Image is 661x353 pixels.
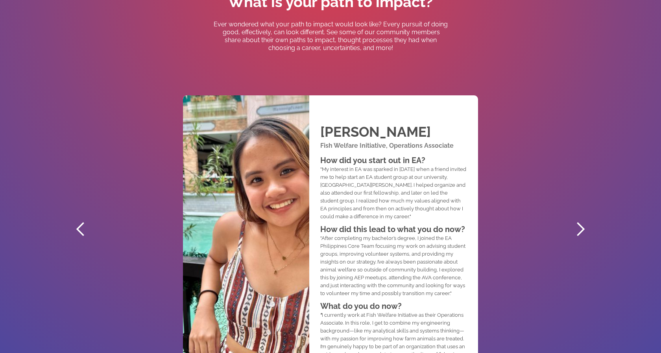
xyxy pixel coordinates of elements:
[320,234,466,297] p: "After completing my bachelor’s degree, I joined the EA Philippines Core Team focusing my work on...
[320,165,466,221] p: "My interest in EA was sparked in [DATE] when a friend invited me to help start an EA student gro...
[320,225,466,234] h1: How did this lead to what you do now?
[320,124,466,140] h2: [PERSON_NAME]
[212,20,449,52] div: Ever wondered what your path to impact would look like? Every pursuit of doing good, effectively,...
[320,156,466,165] h1: How did you start out in EA?
[320,312,322,318] em: "
[320,140,466,152] h1: Fish Welfare Initiative, Operations Associate
[320,301,466,311] h1: What do you do now?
